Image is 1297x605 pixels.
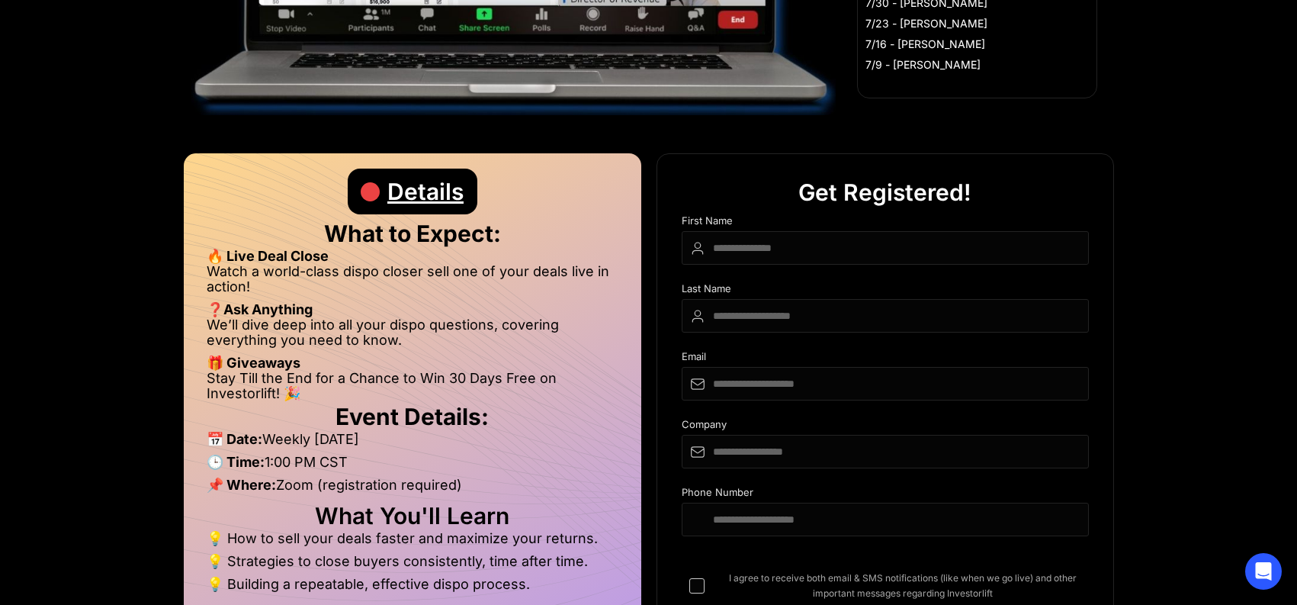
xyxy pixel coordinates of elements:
[207,371,618,401] li: Stay Till the End for a Chance to Win 30 Days Free on Investorlift! 🎉
[207,264,618,302] li: Watch a world-class dispo closer sell one of your deals live in action!
[207,301,313,317] strong: ❓Ask Anything
[207,317,618,356] li: We’ll dive deep into all your dispo questions, covering everything you need to know.
[682,351,1089,367] div: Email
[335,403,489,430] strong: Event Details:
[324,220,501,247] strong: What to Expect:
[207,455,618,478] li: 1:00 PM CST
[207,432,618,455] li: Weekly [DATE]
[207,431,262,447] strong: 📅 Date:
[207,554,618,577] li: 💡 Strategies to close buyers consistently, time after time.
[798,169,971,215] div: Get Registered!
[1245,553,1282,590] div: Open Intercom Messenger
[207,248,329,264] strong: 🔥 Live Deal Close
[207,508,618,523] h2: What You'll Learn
[387,169,464,214] div: Details
[207,577,618,592] li: 💡 Building a repeatable, effective dispo process.
[717,571,1089,601] span: I agree to receive both email & SMS notifications (like when we go live) and other important mess...
[682,487,1089,503] div: Phone Number
[207,477,276,493] strong: 📌 Where:
[207,478,618,500] li: Zoom (registration required)
[207,531,618,554] li: 💡 How to sell your deals faster and maximize your returns.
[682,419,1089,435] div: Company
[682,215,1089,231] div: First Name
[207,454,265,470] strong: 🕒 Time:
[682,283,1089,299] div: Last Name
[207,355,300,371] strong: 🎁 Giveaways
